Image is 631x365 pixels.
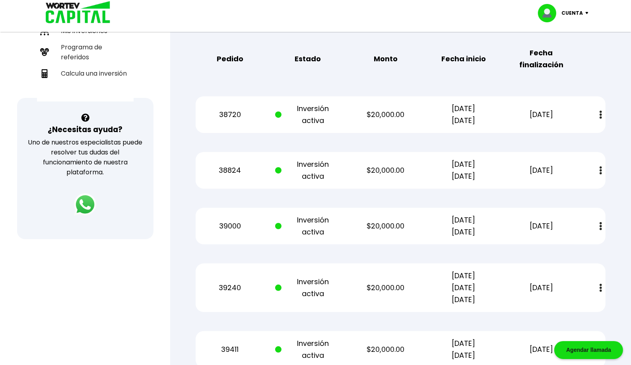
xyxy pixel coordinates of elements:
[217,53,243,65] b: Pedido
[374,53,398,65] b: Monto
[275,214,341,238] p: Inversión activa
[431,338,496,361] p: [DATE] [DATE]
[27,137,143,177] p: Uno de nuestros especialistas puede resolver tus dudas del funcionamiento de nuestra plataforma.
[431,214,496,238] p: [DATE] [DATE]
[40,69,49,78] img: calculadora-icon.17d418c4.svg
[353,220,419,232] p: $20,000.00
[37,65,134,82] a: Calcula una inversión
[37,39,134,65] a: Programa de referidos
[353,164,419,176] p: $20,000.00
[583,12,594,14] img: icon-down
[48,124,122,135] h3: ¿Necesitas ayuda?
[431,103,496,127] p: [DATE] [DATE]
[295,53,321,65] b: Estado
[197,109,263,121] p: 38720
[197,220,263,232] p: 39000
[509,344,574,355] p: [DATE]
[40,48,49,57] img: recomiendanos-icon.9b8e9327.svg
[197,282,263,294] p: 39240
[509,109,574,121] p: [DATE]
[197,344,263,355] p: 39411
[275,276,341,300] p: Inversión activa
[431,270,496,306] p: [DATE] [DATE] [DATE]
[538,4,562,22] img: profile-image
[554,341,623,359] div: Agendar llamada
[509,282,574,294] p: [DATE]
[353,109,419,121] p: $20,000.00
[562,7,583,19] p: Cuenta
[509,47,574,71] b: Fecha finalización
[74,193,96,216] img: logos_whatsapp-icon.242b2217.svg
[275,103,341,127] p: Inversión activa
[441,53,486,65] b: Fecha inicio
[509,164,574,176] p: [DATE]
[431,158,496,182] p: [DATE] [DATE]
[275,158,341,182] p: Inversión activa
[353,344,419,355] p: $20,000.00
[353,282,419,294] p: $20,000.00
[509,220,574,232] p: [DATE]
[197,164,263,176] p: 38824
[275,338,341,361] p: Inversión activa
